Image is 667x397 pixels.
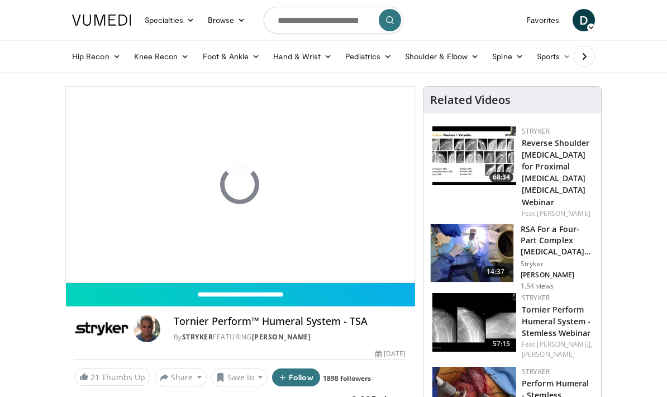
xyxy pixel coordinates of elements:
a: 21 Thumbs Up [74,368,150,386]
button: Save to [211,368,268,386]
a: [PERSON_NAME] [252,332,311,342]
span: 68:34 [489,172,513,182]
a: Sports [530,45,578,68]
div: By FEATURING [174,332,406,342]
a: Hip Recon [65,45,127,68]
a: Hand & Wrist [266,45,339,68]
button: Share [155,368,207,386]
img: 5590996b-cb48-4399-9e45-1e14765bb8fc.150x105_q85_crop-smart_upscale.jpg [432,126,516,185]
p: Stryker [521,259,594,268]
a: Browse [201,9,252,31]
img: Stryker [74,315,129,342]
p: 1.5K views [521,282,554,291]
div: Feat. [522,209,592,219]
a: Stryker [522,126,550,136]
a: 57:15 [432,293,516,352]
a: [PERSON_NAME] [537,209,590,218]
a: [PERSON_NAME], [537,339,592,349]
a: Specialties [138,9,201,31]
h3: RSA For a Four-Part Complex [MEDICAL_DATA] Utilizing Torn… [521,224,594,257]
button: Follow [272,368,320,386]
div: [DATE] [375,349,406,359]
span: 14:37 [482,266,509,277]
video-js: Video Player [66,87,414,282]
h4: Tornier Perform™ Humeral System - TSA [174,315,406,328]
a: Knee Recon [127,45,196,68]
a: D [573,9,595,31]
h4: Related Videos [430,93,511,107]
a: Favorites [520,9,566,31]
a: Spine [485,45,530,68]
a: Tornier Perform Humeral System - Stemless Webinar [522,304,591,338]
a: Reverse Shoulder [MEDICAL_DATA] for Proximal [MEDICAL_DATA] [MEDICAL_DATA] Webinar [522,138,590,207]
img: df0f1406-0bb0-472e-a021-c1964535cf7e.150x105_q85_crop-smart_upscale.jpg [431,224,513,282]
input: Search topics, interventions [264,7,403,34]
a: Shoulder & Elbow [398,45,485,68]
span: 21 [90,372,99,382]
img: VuMedi Logo [72,15,131,26]
img: 3ae8161b-4f83-4edc-aac2-d9c3cbe12a04.150x105_q85_crop-smart_upscale.jpg [432,293,516,352]
a: 1898 followers [323,374,371,383]
a: Pediatrics [339,45,398,68]
a: Foot & Ankle [196,45,267,68]
img: Avatar [134,315,160,342]
span: 57:15 [489,339,513,349]
a: [PERSON_NAME] [522,349,575,359]
a: Stryker [182,332,213,342]
a: 14:37 RSA For a Four-Part Complex [MEDICAL_DATA] Utilizing Torn… Stryker [PERSON_NAME] 1.5K views [430,224,594,291]
div: Feat. [522,339,592,360]
a: Stryker [522,367,550,376]
a: Stryker [522,293,550,303]
p: [PERSON_NAME] [521,271,594,280]
a: 68:34 [432,126,516,185]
